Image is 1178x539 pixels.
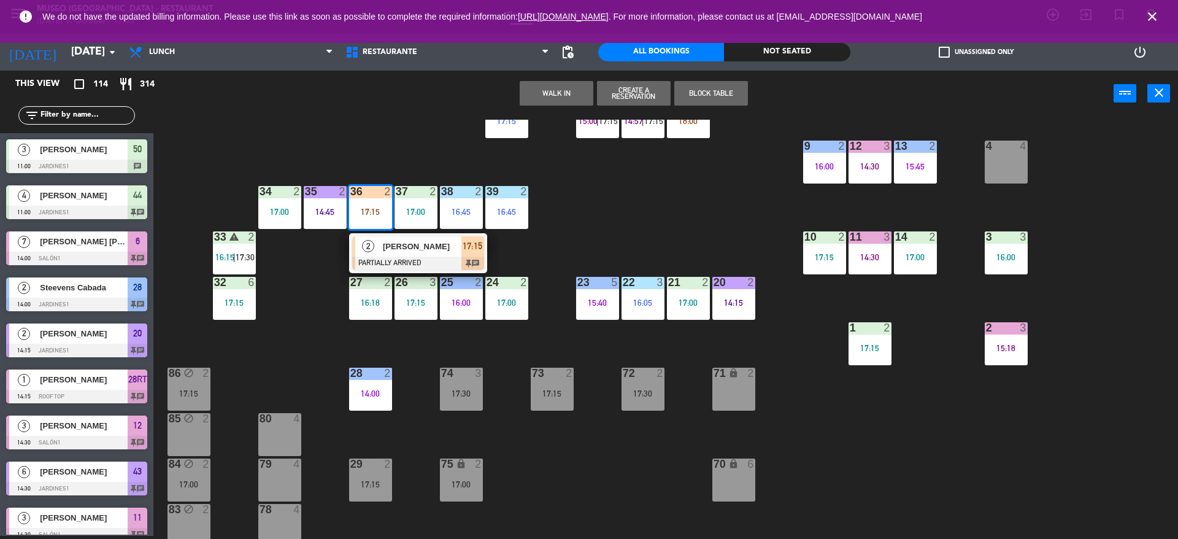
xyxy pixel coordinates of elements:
div: 71 [714,368,714,379]
div: 16:00 [440,298,483,307]
i: arrow_drop_down [105,45,120,60]
div: 17:30 [622,389,664,398]
i: error [18,9,33,24]
span: 2 [362,240,374,252]
div: 2 [202,368,210,379]
div: 2 [384,368,391,379]
i: power_settings_new [1133,45,1147,60]
i: power_input [1118,85,1133,100]
i: filter_list [25,108,39,123]
span: [PERSON_NAME] [40,511,128,524]
div: 2 [656,368,664,379]
div: 2 [838,141,845,152]
div: 3 [475,368,482,379]
div: 33 [214,231,215,242]
div: 29 [350,459,351,470]
i: lock [728,459,739,469]
span: 3 [18,144,30,156]
div: 18:00 [667,117,710,125]
div: 24 [487,277,487,288]
span: 14:57 [624,116,643,126]
div: 2 [384,277,391,288]
div: 14:15 [712,298,755,307]
span: 15:00 [579,116,598,126]
div: 17:30 [440,389,483,398]
div: 15:18 [985,344,1028,352]
span: 6 [18,466,30,478]
div: 3 [1020,231,1027,242]
div: 16:00 [985,253,1028,262]
div: 4 [293,413,301,424]
div: 4 [293,459,301,470]
span: 50 [133,142,142,157]
div: 17:00 [440,480,483,489]
div: 17:15 [531,389,574,398]
div: 17:15 [485,117,528,125]
div: 16:45 [440,207,483,216]
div: 16:45 [485,207,528,216]
button: Block Table [674,81,748,106]
div: 9 [804,141,805,152]
div: 38 [441,186,442,197]
span: [PERSON_NAME] [40,143,128,156]
div: 17:15 [349,207,392,216]
span: | [642,116,644,126]
i: block [183,504,194,514]
span: 3 [18,512,30,524]
span: 114 [93,77,108,91]
div: 2 [202,459,210,470]
div: 6 [747,459,755,470]
div: 6 [248,277,255,288]
div: 15:40 [576,298,619,307]
div: 3 [429,277,437,288]
div: 27 [350,277,351,288]
span: 16:15 [215,252,234,262]
div: 4 [293,504,301,515]
div: 34 [260,186,260,197]
button: Create a Reservation [597,81,671,106]
span: [PERSON_NAME] [40,189,128,202]
div: 2 [929,141,936,152]
span: 2 [18,282,30,294]
span: [PERSON_NAME] [40,419,128,432]
div: 17:15 [213,298,256,307]
span: 17:15 [644,116,663,126]
div: 74 [441,368,442,379]
div: 2 [248,231,255,242]
a: [URL][DOMAIN_NAME] [518,12,609,21]
span: 44 [133,188,142,203]
i: restaurant [118,77,133,91]
div: 15:45 [894,162,937,171]
div: 14:00 [349,389,392,398]
span: 28RT [128,372,147,387]
span: 314 [140,77,155,91]
div: 16:00 [803,162,846,171]
span: 6 [136,234,140,249]
div: 32 [214,277,215,288]
i: block [183,459,194,469]
div: All Bookings [598,43,724,61]
div: 80 [260,413,260,424]
div: 14:30 [849,253,891,262]
div: 2 [702,277,709,288]
div: 1 [850,322,850,333]
div: 20 [714,277,714,288]
div: 2 [883,322,891,333]
span: [PERSON_NAME] [383,240,461,253]
div: 25 [441,277,442,288]
div: 23 [577,277,578,288]
div: 4 [1020,141,1027,152]
span: pending_actions [560,45,575,60]
div: 2 [475,459,482,470]
span: Lunch [149,48,175,56]
button: power_input [1114,84,1136,103]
